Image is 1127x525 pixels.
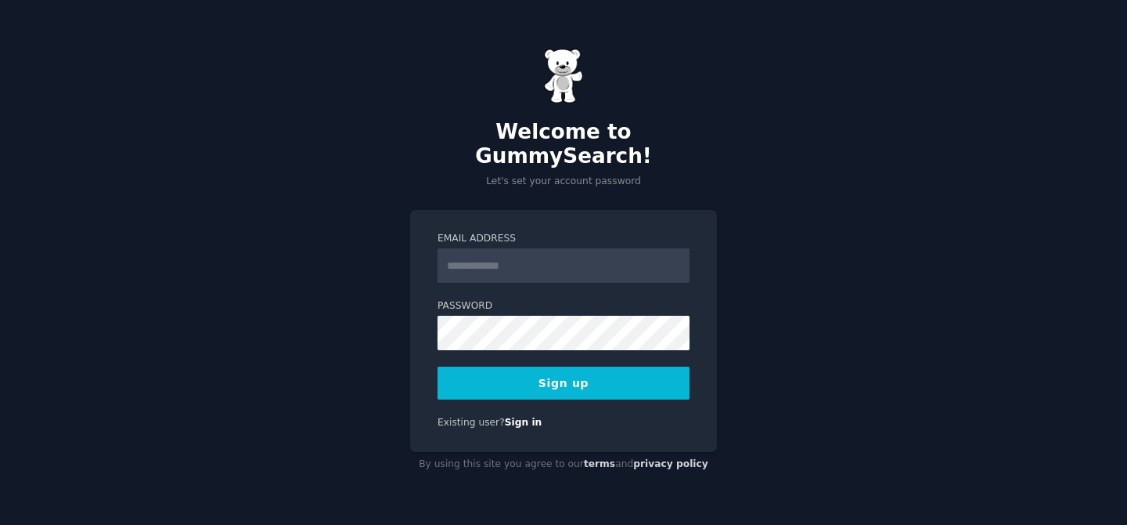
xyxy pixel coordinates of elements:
[437,232,690,246] label: Email Address
[544,49,583,103] img: Gummy Bear
[437,367,690,400] button: Sign up
[505,417,542,428] a: Sign in
[410,175,717,189] p: Let's set your account password
[410,120,717,169] h2: Welcome to GummySearch!
[633,458,708,469] a: privacy policy
[437,299,690,313] label: Password
[584,458,615,469] a: terms
[410,452,717,477] div: By using this site you agree to our and
[437,417,505,428] span: Existing user?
